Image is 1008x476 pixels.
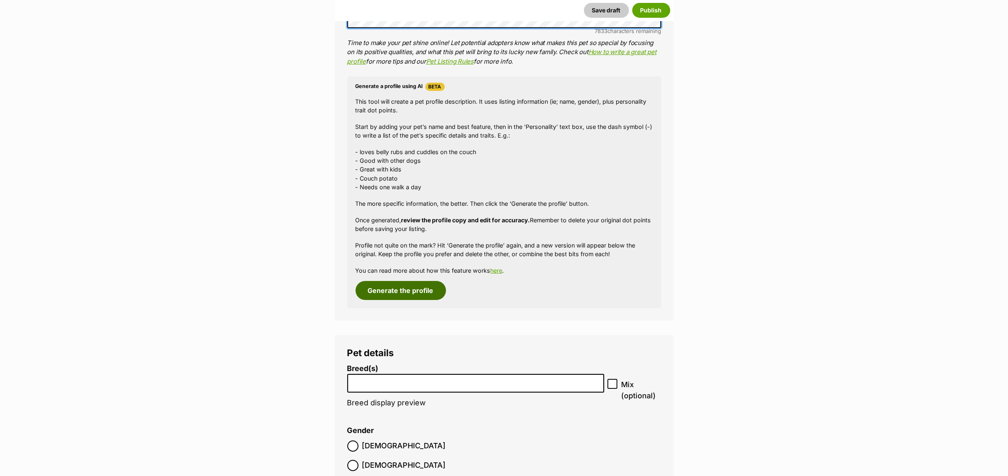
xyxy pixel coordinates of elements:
p: Time to make your pet shine online! Let potential adopters know what makes this pet so special by... [347,38,661,67]
button: Generate the profile [356,281,446,300]
div: characters remaining [347,28,661,34]
p: The more specific information, the better. Then click the ‘Generate the profile’ button. [356,199,653,208]
span: [DEMOGRAPHIC_DATA] [362,440,446,452]
a: here [491,267,503,274]
p: Once generated, Remember to delete your original dot points before saving your listing. [356,216,653,233]
li: Breed display preview [347,364,604,416]
label: Gender [347,426,374,435]
a: Pet Listing Rules [426,57,474,65]
p: - loves belly rubs and cuddles on the couch - Good with other dogs - Great with kids - Couch pota... [356,148,653,192]
p: You can read more about how this feature works . [356,266,653,275]
a: How to write a great pet profile [347,48,657,65]
span: Pet details [347,347,394,358]
label: Breed(s) [347,364,604,373]
strong: review the profile copy and edit for accuracy. [401,217,530,224]
h4: Generate a profile using AI [356,83,653,91]
button: Publish [632,3,670,18]
p: Start by adding your pet’s name and best feature, then in the ‘Personality’ text box, use the das... [356,122,653,140]
span: [DEMOGRAPHIC_DATA] [362,460,446,471]
span: Mix (optional) [621,379,661,401]
span: Beta [425,83,445,91]
p: This tool will create a pet profile description. It uses listing information (ie; name, gender), ... [356,97,653,115]
p: Profile not quite on the mark? Hit ‘Generate the profile’ again, and a new version will appear be... [356,241,653,259]
span: 7833 [595,28,607,34]
button: Save draft [584,3,629,18]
